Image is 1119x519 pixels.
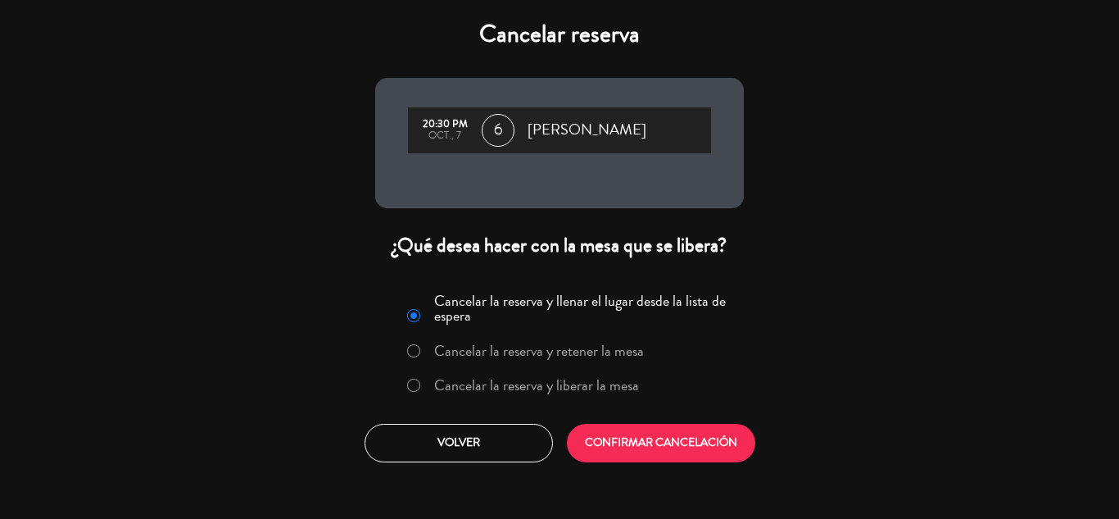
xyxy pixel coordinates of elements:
div: oct., 7 [416,130,473,142]
label: Cancelar la reserva y liberar la mesa [434,378,639,393]
h4: Cancelar reserva [375,20,744,49]
div: 20:30 PM [416,119,473,130]
span: [PERSON_NAME] [528,118,646,143]
button: CONFIRMAR CANCELACIÓN [567,424,755,462]
span: 6 [482,114,514,147]
button: Volver [365,424,553,462]
div: ¿Qué desea hacer con la mesa que se libera? [375,233,744,258]
label: Cancelar la reserva y llenar el lugar desde la lista de espera [434,294,734,323]
label: Cancelar la reserva y retener la mesa [434,344,644,358]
